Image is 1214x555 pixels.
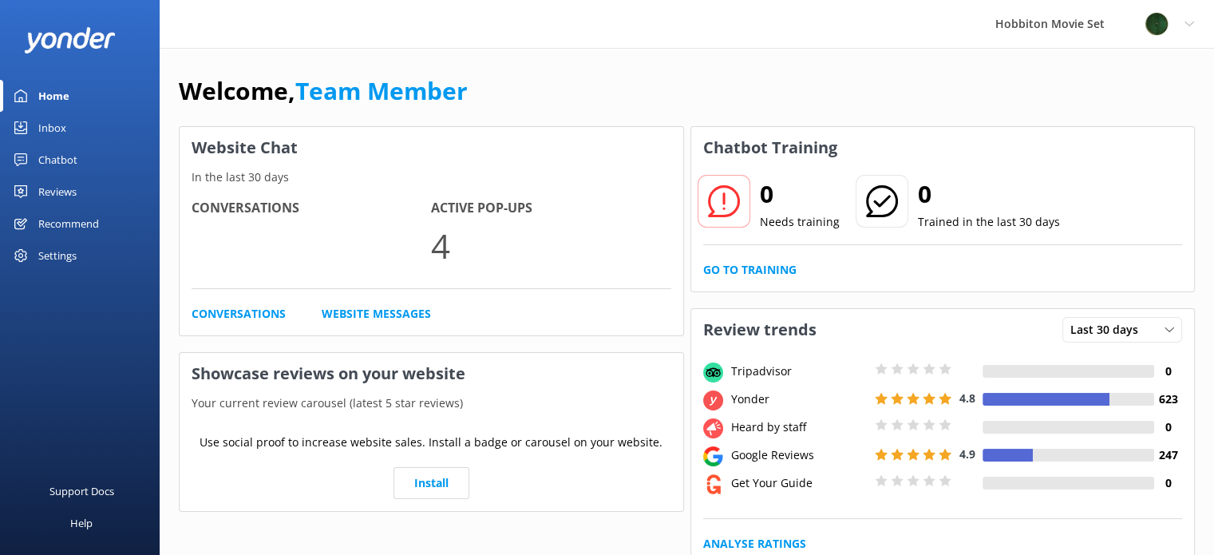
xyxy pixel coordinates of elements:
h4: 623 [1154,390,1182,408]
a: Team Member [295,74,468,107]
h3: Chatbot Training [691,127,849,168]
div: Heard by staff [727,418,871,436]
div: Recommend [38,208,99,240]
h4: 0 [1154,363,1182,380]
h3: Website Chat [180,127,683,168]
p: Use social proof to increase website sales. Install a badge or carousel on your website. [200,434,662,451]
h2: 0 [918,175,1060,213]
h2: 0 [760,175,840,213]
div: Chatbot [38,144,77,176]
div: Google Reviews [727,446,871,464]
div: Reviews [38,176,77,208]
img: 34-1625720359.png [1145,12,1169,36]
p: Trained in the last 30 days [918,213,1060,231]
span: 4.8 [959,390,975,406]
p: 4 [431,219,670,272]
a: Install [393,467,469,499]
a: Analyse Ratings [703,535,806,553]
a: Conversations [192,305,286,323]
p: In the last 30 days [180,168,683,186]
div: Home [38,80,69,112]
div: Tripadvisor [727,363,871,380]
h4: Conversations [192,198,431,219]
a: Go to Training [703,261,797,279]
div: Support Docs [49,475,114,507]
h4: 247 [1154,446,1182,464]
h4: 0 [1154,474,1182,492]
div: Help [70,507,93,539]
h3: Review trends [691,309,828,351]
span: 4.9 [959,446,975,462]
p: Your current review carousel (latest 5 star reviews) [180,394,683,412]
img: yonder-white-logo.png [24,27,116,54]
div: Get Your Guide [727,474,871,492]
div: Yonder [727,390,871,408]
div: Inbox [38,112,66,144]
p: Needs training [760,213,840,231]
a: Website Messages [322,305,431,323]
div: Settings [38,240,77,272]
h3: Showcase reviews on your website [180,353,683,394]
h1: Welcome, [179,72,468,110]
span: Last 30 days [1070,321,1148,339]
h4: Active Pop-ups [431,198,670,219]
h4: 0 [1154,418,1182,436]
